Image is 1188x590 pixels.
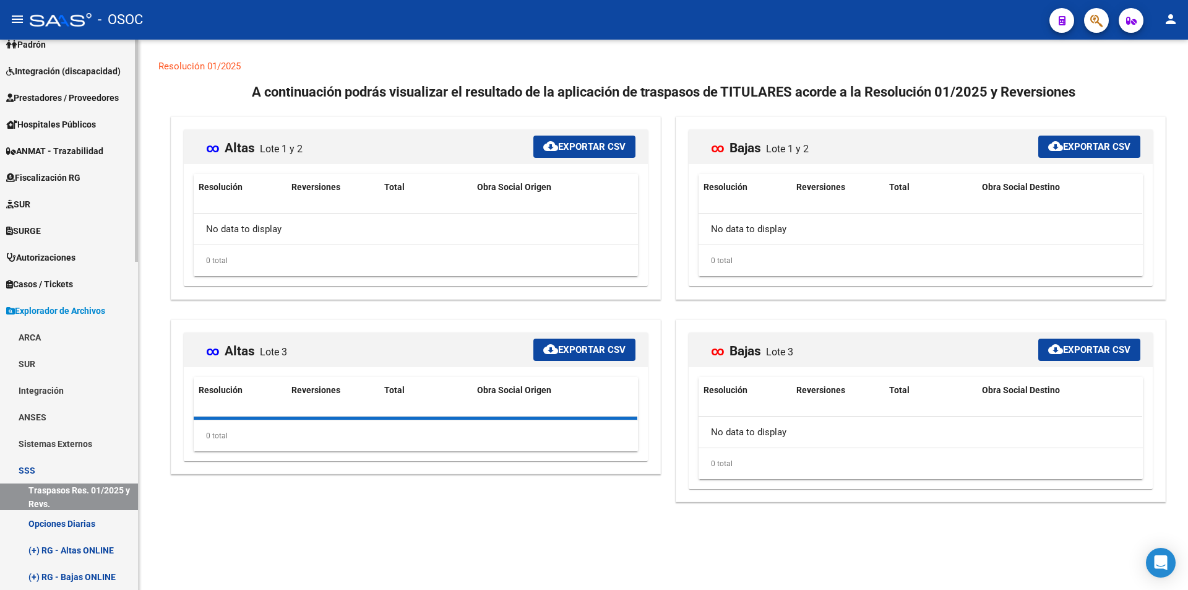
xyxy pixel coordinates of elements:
[711,335,798,358] mat-card-title: Bajas
[766,143,809,155] span: Lote 1 y 2
[379,377,472,404] datatable-header-cell: Total
[98,6,143,33] span: - OSOC
[199,385,243,395] span: Resolución
[260,346,287,358] span: Lote 3
[260,143,303,155] span: Lote 1 y 2
[982,385,1060,395] span: Obra Social Destino
[543,141,626,152] span: Exportar CSV
[1146,548,1176,578] div: Open Intercom Messenger
[699,214,1142,245] div: No data to display
[206,335,292,358] mat-card-title: Altas
[199,182,243,192] span: Resolución
[206,132,308,155] mat-card-title: Altas
[533,136,635,158] button: Exportar CSV
[6,277,73,291] span: Casos / Tickets
[291,385,340,395] span: Reversiones
[477,385,551,395] span: Obra Social Origen
[889,385,910,395] span: Total
[1048,344,1130,355] span: Exportar CSV
[472,174,637,201] datatable-header-cell: Obra Social Origen
[6,171,80,184] span: Fiscalización RG
[533,339,635,361] button: Exportar CSV
[699,245,1142,276] div: 0 total
[1038,339,1140,361] button: Exportar CSV
[889,182,910,192] span: Total
[1048,141,1130,152] span: Exportar CSV
[477,182,551,192] span: Obra Social Origen
[704,385,747,395] span: Resolución
[194,245,637,276] div: 0 total
[194,377,286,404] datatable-header-cell: Resolución
[766,346,793,358] span: Lote 3
[472,377,637,404] datatable-header-cell: Obra Social Origen
[384,182,405,192] span: Total
[711,132,814,155] mat-card-title: Bajas
[543,342,558,357] mat-icon: cloud_download
[286,174,379,201] datatable-header-cell: Reversiones
[6,144,103,158] span: ANMAT - Trazabilidad
[252,80,1075,104] h2: A continuación podrás visualizar el resultado de la aplicación de traspasos de TITULARES acorde a...
[1038,136,1140,158] button: Exportar CSV
[6,251,75,264] span: Autorizaciones
[791,377,884,404] datatable-header-cell: Reversiones
[699,417,1142,448] div: No data to display
[6,38,46,51] span: Padrón
[699,174,791,201] datatable-header-cell: Resolución
[704,182,747,192] span: Resolución
[699,377,791,404] datatable-header-cell: Resolución
[384,385,405,395] span: Total
[543,139,558,154] mat-icon: cloud_download
[796,182,845,192] span: Reversiones
[194,174,286,201] datatable-header-cell: Resolución
[158,61,241,72] a: Resolución 01/2025
[6,64,121,78] span: Integración (discapacidad)
[1048,139,1063,154] mat-icon: cloud_download
[6,304,105,318] span: Explorador de Archivos
[977,174,1142,201] datatable-header-cell: Obra Social Destino
[206,141,220,155] span: ∞
[791,174,884,201] datatable-header-cell: Reversiones
[977,377,1142,404] datatable-header-cell: Obra Social Destino
[10,12,25,27] mat-icon: menu
[1163,12,1178,27] mat-icon: person
[884,174,977,201] datatable-header-cell: Total
[194,420,637,451] div: 0 total
[796,385,845,395] span: Reversiones
[711,344,725,358] span: ∞
[286,377,379,404] datatable-header-cell: Reversiones
[6,118,96,131] span: Hospitales Públicos
[291,182,340,192] span: Reversiones
[711,141,725,155] span: ∞
[543,344,626,355] span: Exportar CSV
[6,91,119,105] span: Prestadores / Proveedores
[194,214,637,245] div: No data to display
[884,377,977,404] datatable-header-cell: Total
[699,448,1142,479] div: 0 total
[1048,342,1063,357] mat-icon: cloud_download
[6,224,41,238] span: SURGE
[379,174,472,201] datatable-header-cell: Total
[206,344,220,358] span: ∞
[982,182,1060,192] span: Obra Social Destino
[6,197,30,211] span: SUR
